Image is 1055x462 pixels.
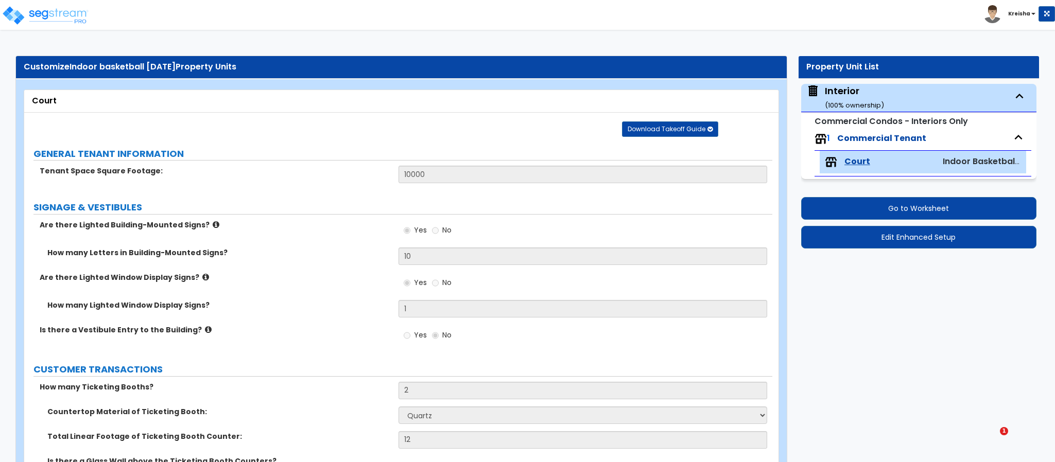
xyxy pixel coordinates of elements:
[432,277,439,289] input: No
[801,197,1036,220] button: Go to Worksheet
[414,225,427,235] span: Yes
[404,225,410,236] input: Yes
[47,300,391,310] label: How many Lighted Window Display Signs?
[24,61,779,73] div: Customize Property Units
[40,166,391,176] label: Tenant Space Square Footage:
[404,330,410,341] input: Yes
[213,221,219,228] i: click for more info!
[414,277,427,288] span: Yes
[404,277,410,289] input: Yes
[33,201,772,214] label: SIGNAGE & VESTIBULES
[825,84,884,111] div: Interior
[442,277,452,288] span: No
[1008,10,1030,17] b: Kreisha
[983,5,1001,23] img: avatar.png
[202,273,209,281] i: click for more info!
[815,133,827,145] img: tenants.png
[47,247,391,258] label: How many Letters in Building-Mounted Signs?
[442,225,452,235] span: No
[806,84,820,98] img: building.svg
[70,61,176,73] span: Indoor basketball [DATE]
[806,84,884,111] span: Interior
[40,382,391,392] label: How many Ticketing Booths?
[979,427,1004,452] iframe: Intercom live chat
[205,326,212,333] i: click for more info!
[1000,427,1008,435] span: 1
[815,115,968,127] small: Commercial Condos - Interiors Only
[837,132,926,144] span: Commercial Tenant
[40,272,391,282] label: Are there Lighted Window Display Signs?
[801,226,1036,248] button: Edit Enhanced Setup
[442,330,452,340] span: No
[825,156,837,168] img: tenants.png
[40,220,391,230] label: Are there Lighted Building-Mounted Signs?
[2,5,89,26] img: logo_pro_r.png
[806,61,1031,73] div: Property Unit List
[844,156,870,168] span: Court
[622,121,718,137] button: Download Takeoff Guide
[33,147,772,161] label: GENERAL TENANT INFORMATION
[414,330,427,340] span: Yes
[40,325,391,335] label: Is there a Vestibule Entry to the Building?
[33,363,772,376] label: CUSTOMER TRANSACTIONS
[432,330,439,341] input: No
[47,431,391,441] label: Total Linear Footage of Ticketing Booth Counter:
[47,406,391,417] label: Countertop Material of Ticketing Booth:
[825,100,884,110] small: ( 100 % ownership)
[628,125,705,133] span: Download Takeoff Guide
[827,132,830,144] span: 1
[32,95,771,107] div: Court
[432,225,439,236] input: No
